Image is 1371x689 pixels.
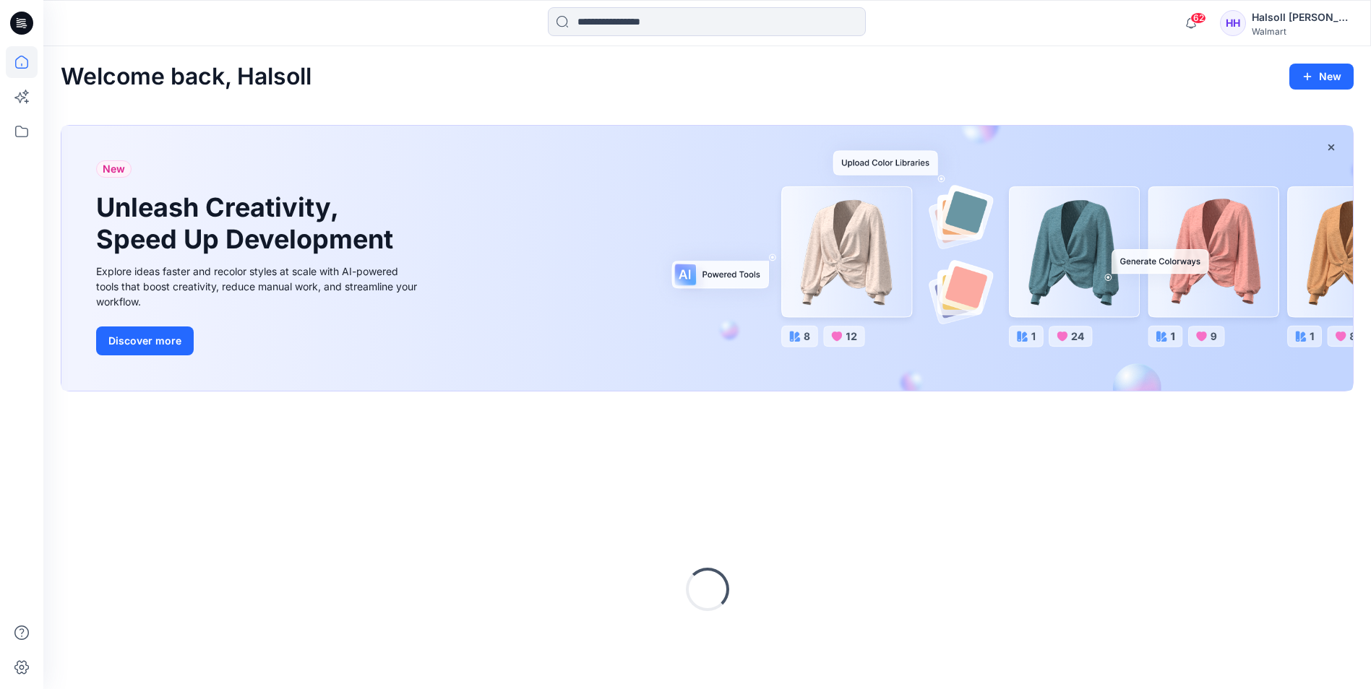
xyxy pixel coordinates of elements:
h2: Welcome back, Halsoll [61,64,311,90]
div: Halsoll [PERSON_NAME] Girls Design Team [1252,9,1353,26]
button: New [1289,64,1354,90]
a: Discover more [96,326,421,355]
span: 62 [1190,12,1206,24]
h1: Unleash Creativity, Speed Up Development [96,192,400,254]
div: HH [1220,10,1246,36]
div: Walmart [1252,26,1353,37]
div: Explore ideas faster and recolor styles at scale with AI-powered tools that boost creativity, red... [96,264,421,309]
button: Discover more [96,326,194,355]
span: New [103,160,125,178]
